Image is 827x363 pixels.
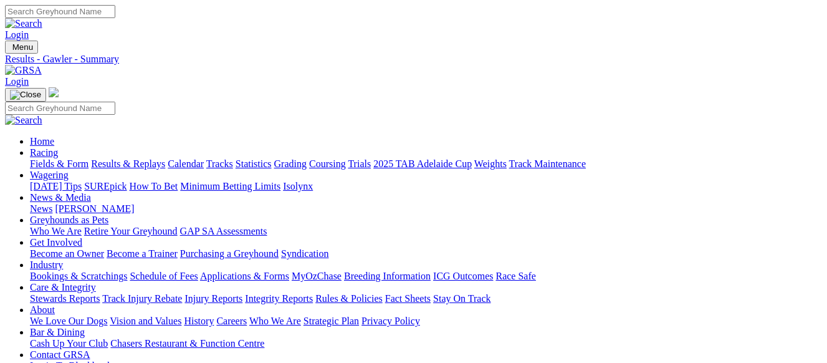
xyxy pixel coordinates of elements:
div: Greyhounds as Pets [30,226,822,237]
a: Become an Owner [30,248,104,259]
a: Isolynx [283,181,313,191]
a: Fact Sheets [385,293,431,304]
div: Wagering [30,181,822,192]
a: Vision and Values [110,316,181,326]
a: Get Involved [30,237,82,248]
a: Fields & Form [30,158,88,169]
a: Results - Gawler - Summary [5,54,822,65]
a: Race Safe [495,271,535,281]
a: Strategic Plan [304,316,359,326]
div: Racing [30,158,822,170]
a: Home [30,136,54,147]
a: Racing [30,147,58,158]
a: ICG Outcomes [433,271,493,281]
a: We Love Our Dogs [30,316,107,326]
a: Track Maintenance [509,158,586,169]
a: Schedule of Fees [130,271,198,281]
img: logo-grsa-white.png [49,87,59,97]
a: Minimum Betting Limits [180,181,280,191]
div: Get Involved [30,248,822,259]
a: Calendar [168,158,204,169]
a: Chasers Restaurant & Function Centre [110,338,264,349]
a: SUREpick [84,181,127,191]
div: Bar & Dining [30,338,822,349]
img: Close [10,90,41,100]
a: Coursing [309,158,346,169]
a: Integrity Reports [245,293,313,304]
a: Trials [348,158,371,169]
a: How To Bet [130,181,178,191]
a: Syndication [281,248,328,259]
a: GAP SA Assessments [180,226,267,236]
a: Care & Integrity [30,282,96,293]
a: Grading [274,158,307,169]
img: Search [5,18,42,29]
a: Cash Up Your Club [30,338,108,349]
a: Retire Your Greyhound [84,226,178,236]
a: Stewards Reports [30,293,100,304]
a: [PERSON_NAME] [55,203,134,214]
a: MyOzChase [292,271,342,281]
div: Care & Integrity [30,293,822,304]
a: [DATE] Tips [30,181,82,191]
img: Search [5,115,42,126]
a: Bookings & Scratchings [30,271,127,281]
a: Who We Are [249,316,301,326]
input: Search [5,102,115,115]
a: Greyhounds as Pets [30,215,108,225]
img: GRSA [5,65,42,76]
a: News [30,203,52,214]
a: Wagering [30,170,69,180]
a: Industry [30,259,63,270]
a: 2025 TAB Adelaide Cup [373,158,472,169]
a: Track Injury Rebate [102,293,182,304]
a: Login [5,29,29,40]
a: Tracks [206,158,233,169]
a: Breeding Information [344,271,431,281]
a: Stay On Track [433,293,490,304]
a: Careers [216,316,247,326]
a: Who We Are [30,226,82,236]
a: Results & Replays [91,158,165,169]
a: Contact GRSA [30,349,90,360]
a: Weights [474,158,507,169]
a: Bar & Dining [30,327,85,337]
div: About [30,316,822,327]
a: Become a Trainer [107,248,178,259]
a: History [184,316,214,326]
div: News & Media [30,203,822,215]
span: Menu [12,42,33,52]
a: About [30,304,55,315]
button: Toggle navigation [5,41,38,54]
a: Purchasing a Greyhound [180,248,279,259]
a: Rules & Policies [315,293,383,304]
a: Applications & Forms [200,271,289,281]
input: Search [5,5,115,18]
a: Statistics [236,158,272,169]
div: Industry [30,271,822,282]
a: Privacy Policy [361,316,420,326]
a: Injury Reports [184,293,242,304]
button: Toggle navigation [5,88,46,102]
a: Login [5,76,29,87]
a: News & Media [30,192,91,203]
